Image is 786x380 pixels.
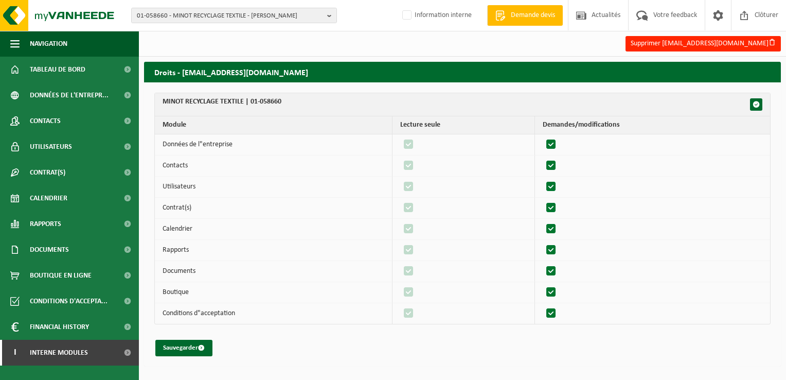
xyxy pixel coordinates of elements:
[155,340,212,356] button: Sauvegarder
[30,82,109,108] span: Données de l'entrepr...
[155,116,392,134] th: Module
[137,8,323,24] span: 01-058660 - MINOT RECYCLAGE TEXTILE - [PERSON_NAME]
[30,263,92,288] span: Boutique en ligne
[30,57,85,82] span: Tableau de bord
[155,240,392,261] td: Rapports
[30,134,72,160] span: Utilisateurs
[508,10,558,21] span: Demande devis
[155,134,392,156] td: Données de l"entreprise
[155,282,392,303] td: Boutique
[30,288,108,314] span: Conditions d'accepta...
[30,31,67,57] span: Navigation
[10,340,20,366] span: I
[535,116,770,134] th: Demandes/modifications
[400,8,472,23] label: Information interne
[30,237,69,263] span: Documents
[30,314,89,340] span: Financial History
[155,177,392,198] td: Utilisateurs
[155,303,392,324] td: Conditions d"acceptation
[30,185,67,211] span: Calendrier
[155,198,392,219] td: Contrat(s)
[155,93,770,116] th: MINOT RECYCLAGE TEXTILE | 01-058660
[155,219,392,240] td: Calendrier
[30,160,65,185] span: Contrat(s)
[155,261,392,282] td: Documents
[30,211,61,237] span: Rapports
[30,340,88,366] span: Interne modules
[487,5,563,26] a: Demande devis
[131,8,337,23] button: 01-058660 - MINOT RECYCLAGE TEXTILE - [PERSON_NAME]
[30,108,61,134] span: Contacts
[144,62,781,82] h2: Droits - [EMAIL_ADDRESS][DOMAIN_NAME]
[626,36,781,51] button: Supprimer [EMAIL_ADDRESS][DOMAIN_NAME]
[392,116,535,134] th: Lecture seule
[155,156,392,177] td: Contacts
